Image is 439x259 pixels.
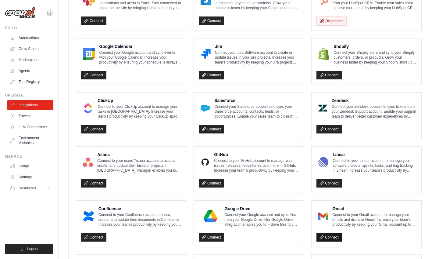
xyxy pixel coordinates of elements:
p: Connect your Shopify store and sync your Shopify customers, orders, or products. Grow your busine... [334,50,416,65]
img: Logo [5,7,35,19]
img: GitHub Logo [201,156,210,168]
p: Connect to your users’ Asana account to access, create, and update their tasks or projects in [GE... [97,158,181,173]
h4: Shopify [334,43,416,49]
a: Connect [199,71,224,79]
span: Logout [27,246,38,251]
span: Resources [19,186,36,191]
a: Connect [199,179,224,188]
a: Connect [81,179,106,188]
a: Automations [7,33,53,43]
p: Connect your Salesforce account and sync your Salesforce accounts, contacts, leads, or opportunit... [214,104,299,119]
p: Connect to your ClickUp account to manage your tasks in [GEOGRAPHIC_DATA]. Increase your team’s p... [98,104,181,119]
h4: ClickUp [98,97,181,104]
p: Connect to your Gmail account to manage your emails and drafts in Gmail. Increase your team’s pro... [332,212,416,227]
button: Resources [7,183,53,193]
a: Tool Registry [7,77,53,87]
img: Google Calendar Logo [83,48,95,60]
a: Connect [81,125,106,133]
img: Google Drive Logo [201,210,220,222]
h4: Salesforce [214,97,299,104]
h4: Google Drive [224,206,299,212]
a: Agents [7,66,53,76]
a: LLM Connections [7,122,53,132]
a: Connect [316,125,342,133]
p: Connect your Zendesk account to sync tickets from your Zendesk Support account. Enable your suppo... [332,104,416,119]
a: Connect [81,233,106,242]
h4: Google Calendar [99,43,181,49]
img: Zendesk Logo [318,102,327,114]
a: Environment Variables [7,133,53,148]
img: ClickUp Logo [83,102,93,114]
a: Connect [199,233,224,242]
img: Salesforce Logo [201,102,210,114]
div: Operate [5,93,53,98]
p: Connect your Google account and sync files from your Google Drive. Our Google Drive integration e... [224,212,299,227]
img: Gmail Logo [318,210,328,222]
h4: Linear [333,151,416,158]
img: Asana Logo [83,156,93,168]
a: Connect [199,125,224,133]
p: Connect to your GitHub account to manage your issues, releases, repositories, and more in GitHub.... [214,158,299,173]
img: Shopify Logo [318,48,329,60]
h4: GitHub [214,151,299,158]
a: Settings [7,172,53,182]
img: Confluence Logo [83,210,94,222]
a: Integrations [7,100,53,110]
a: Usage [7,161,53,171]
a: Crew Studio [7,44,53,54]
h4: Asana [97,151,181,158]
a: Connect [199,16,224,25]
a: Connect [81,16,106,25]
h4: Zendesk [332,97,416,104]
p: Connect to your Confluence account access, create, and update their documents in Confluence. Incr... [98,212,181,227]
p: Connect your Google account and sync events with your Google Calendar. Increase your productivity... [99,50,181,65]
img: Linear Logo [318,156,328,168]
a: Connect [316,179,342,188]
a: Connect [81,71,106,79]
button: Logout [5,244,53,254]
p: Connect to your Linear account to manage your software projects, sprints, tasks, and bug tracking... [333,158,416,173]
a: Connect [316,71,342,79]
div: Build [5,26,53,31]
img: Jira Logo [201,48,211,60]
h4: Gmail [332,206,416,212]
a: Traces [7,111,53,121]
div: Manage [5,154,53,159]
p: Connect your Jira Software account to create or update issues in your Jira projects. Increase you... [215,50,299,65]
h4: Jira [215,43,299,49]
h4: Confluence [98,206,181,212]
button: Disconnect [316,16,347,26]
a: Connect [316,233,342,242]
a: Marketplace [7,55,53,65]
